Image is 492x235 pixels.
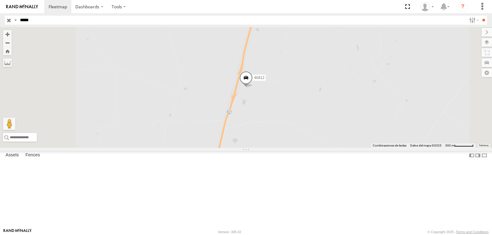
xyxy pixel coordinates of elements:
label: Search Query [13,16,18,25]
label: Measure [3,58,12,67]
div: © Copyright 2025 - [427,230,489,234]
a: Visit our Website [3,229,32,235]
button: Zoom Home [3,47,12,55]
span: Datos del mapa ©2025 [410,144,442,147]
label: Search Filter Options [467,16,480,25]
button: Zoom in [3,30,12,38]
div: Version: 305.02 [218,230,241,234]
span: 40412 [254,75,264,80]
label: Dock Summary Table to the Right [475,151,481,160]
label: Dock Summary Table to the Left [469,151,475,160]
span: 500 m [445,144,454,147]
i: ? [458,2,468,12]
div: Miguel Cantu [418,2,436,11]
label: Assets [2,151,22,160]
a: Terms and Conditions [456,230,489,234]
button: Zoom out [3,38,12,47]
button: Combinaciones de teclas [373,143,407,148]
label: Map Settings [482,69,492,77]
label: Fences [22,151,43,160]
label: Hide Summary Table [481,151,487,160]
img: rand-logo.svg [6,5,38,9]
button: Arrastra al hombrecito al mapa para abrir Street View [3,118,15,130]
a: Términos [479,144,489,147]
button: Escala del mapa: 500 m por 59 píxeles [443,143,475,148]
